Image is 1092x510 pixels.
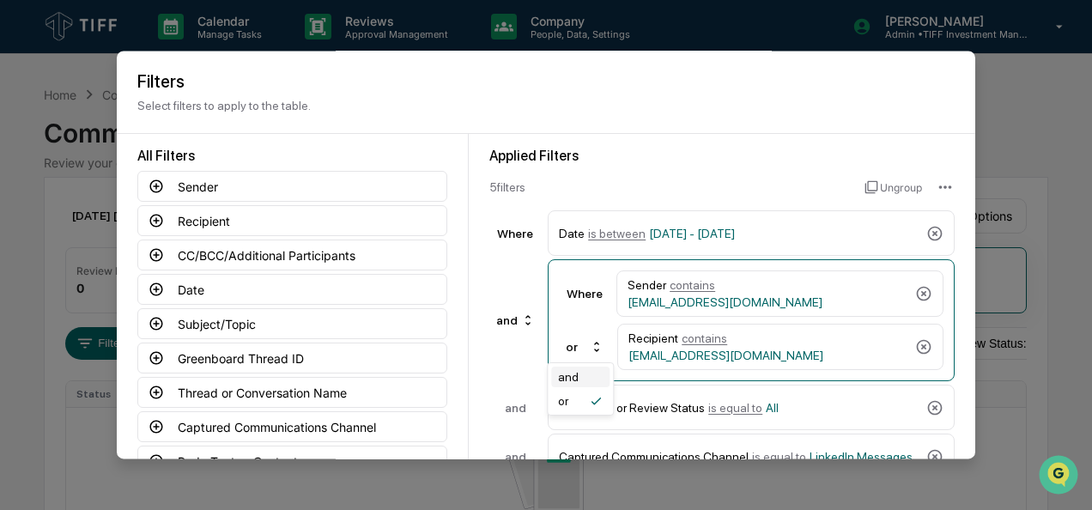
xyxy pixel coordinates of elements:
[10,241,115,272] a: 🔎Data Lookup
[137,205,447,236] button: Recipient
[649,227,735,240] span: [DATE] - [DATE]
[17,131,48,161] img: 1746055101610-c473b297-6a78-478c-a979-82029cc54cd1
[292,136,312,156] button: Start new chat
[124,217,138,231] div: 🗄️
[137,148,447,164] div: All Filters
[628,349,823,362] span: [EMAIL_ADDRESS][DOMAIN_NAME]
[118,209,220,240] a: 🗄️Attestations
[142,216,213,233] span: Attestations
[34,216,111,233] span: Preclearance
[558,370,579,384] div: and
[810,450,913,464] span: LinkedIn Messages
[137,171,447,202] button: Sender
[17,35,312,63] p: How can we help?
[1037,453,1083,500] iframe: Open customer support
[137,240,447,270] button: CC/BCC/Additional Participants
[121,289,208,303] a: Powered byPylon
[489,148,955,164] div: Applied Filters
[137,308,447,339] button: Subject/Topic
[137,274,447,305] button: Date
[58,148,217,161] div: We're available if you need us!
[708,401,762,415] span: is equal to
[137,411,447,442] button: Captured Communications Channel
[489,401,541,415] div: and
[559,218,919,248] div: Date
[10,209,118,240] a: 🖐️Preclearance
[559,333,610,361] div: or
[682,331,727,345] span: contains
[628,278,908,309] div: Sender
[489,307,542,334] div: and
[137,99,955,112] p: Select filters to apply to the table.
[489,227,541,240] div: Where
[58,131,282,148] div: Start new chat
[670,278,715,292] span: contains
[559,287,610,301] div: Where
[137,446,447,477] button: Body Text or Content
[489,180,851,194] div: 5 filter s
[171,290,208,303] span: Pylon
[628,295,822,309] span: [EMAIL_ADDRESS][DOMAIN_NAME]
[137,71,955,92] h2: Filters
[559,441,919,471] div: Captured Communications Channel
[864,173,922,201] button: Ungroup
[766,401,779,415] span: All
[137,377,447,408] button: Thread or Conversation Name
[17,217,31,231] div: 🖐️
[489,450,541,464] div: and
[558,394,568,408] div: or
[17,250,31,264] div: 🔎
[559,392,919,422] div: Escalation or Review Status
[588,227,646,240] span: is between
[34,248,108,265] span: Data Lookup
[137,343,447,373] button: Greenboard Thread ID
[752,450,806,464] span: is equal to
[628,331,908,362] div: Recipient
